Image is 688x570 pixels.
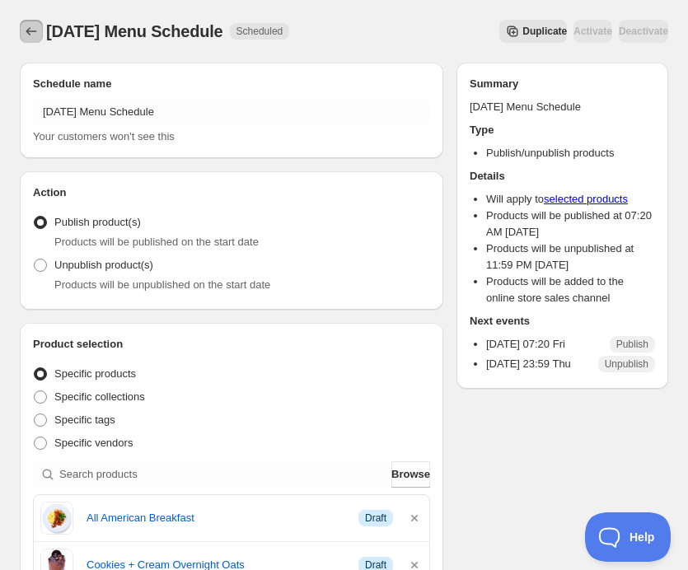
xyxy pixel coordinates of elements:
li: Products will be unpublished at 11:59 PM [DATE] [486,241,655,273]
p: [DATE] 07:20 Fri [486,336,565,353]
button: Browse [391,461,430,488]
h2: Summary [470,76,655,92]
span: Publish [616,338,648,351]
span: Publish product(s) [54,216,141,228]
span: Browse [391,466,430,483]
span: Your customers won't see this [33,130,175,142]
span: Products will be published on the start date [54,236,259,248]
span: Products will be unpublished on the start date [54,278,270,291]
span: Duplicate [522,25,567,38]
span: [DATE] Menu Schedule [46,22,223,40]
li: Products will be added to the online store sales channel [486,273,655,306]
h2: Action [33,185,430,201]
a: All American Breakfast [87,510,345,526]
li: Products will be published at 07:20 AM [DATE] [486,208,655,241]
h2: Details [470,168,655,185]
span: Specific collections [54,390,145,403]
h2: Schedule name [33,76,430,92]
span: Unpublish product(s) [54,259,153,271]
span: Draft [365,512,386,525]
h2: Type [470,122,655,138]
h2: Next events [470,313,655,329]
button: Secondary action label [499,20,567,43]
input: Search products [59,461,388,488]
iframe: Toggle Customer Support [585,512,672,562]
p: [DATE] Menu Schedule [470,99,655,115]
span: Specific vendors [54,437,133,449]
span: Unpublish [605,357,648,371]
span: Specific products [54,367,136,380]
li: Will apply to [486,191,655,208]
span: Scheduled [236,25,283,38]
h2: Product selection [33,336,430,353]
li: Publish/unpublish products [486,145,655,161]
a: selected products [544,193,628,205]
span: Specific tags [54,413,115,426]
button: Schedules [20,20,43,43]
p: [DATE] 23:59 Thu [486,356,571,372]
